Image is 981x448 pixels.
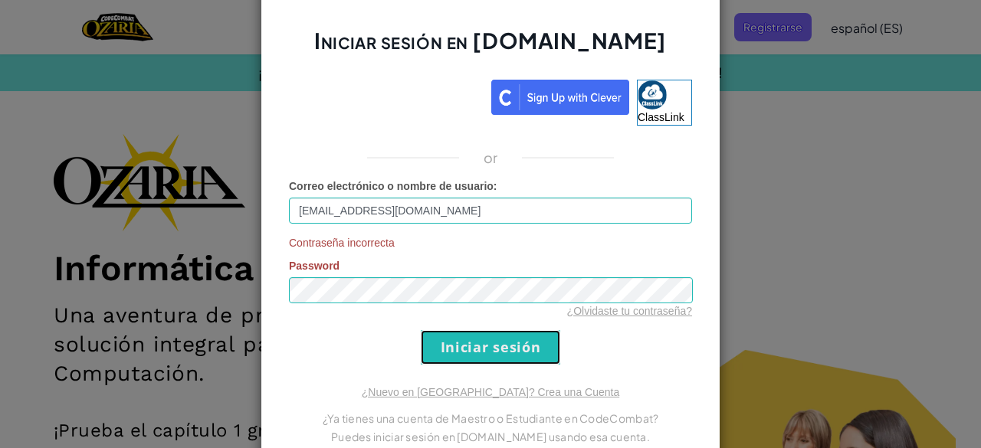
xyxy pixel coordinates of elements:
a: ¿Nuevo en [GEOGRAPHIC_DATA]? Crea una Cuenta [362,386,619,398]
span: ClassLink [638,111,684,123]
p: Puedes iniciar sesión en [DOMAIN_NAME] usando esa cuenta. [289,427,692,446]
span: Password [289,260,340,272]
span: Contraseña incorrecta [289,235,692,250]
img: classlink-logo-small.png [638,80,667,110]
span: Correo electrónico o nombre de usuario [289,180,494,192]
img: clever_sso_button@2x.png [491,80,629,115]
label: : [289,178,497,194]
p: ¿Ya tienes una cuenta de Maestro o Estudiante en CodeCombat? [289,409,692,427]
p: or [484,149,498,167]
input: Iniciar sesión [421,330,560,365]
iframe: Botón Iniciar sesión con Google [281,78,491,112]
h2: Iniciar sesión en [DOMAIN_NAME] [289,26,692,70]
a: ¿Olvidaste tu contraseña? [567,305,692,317]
